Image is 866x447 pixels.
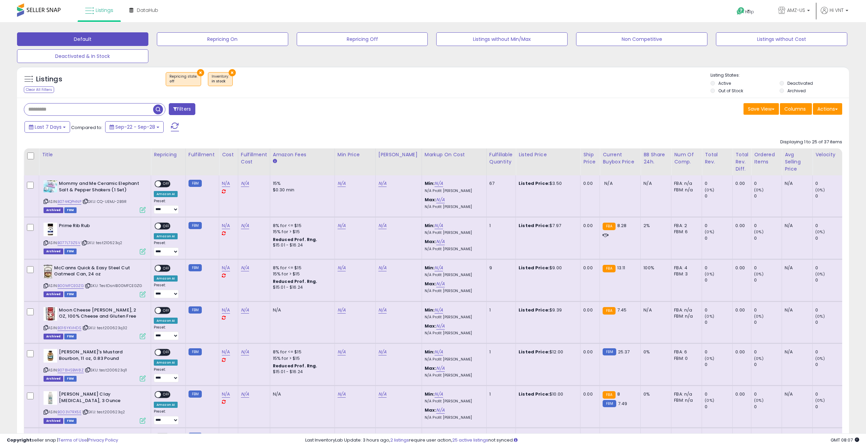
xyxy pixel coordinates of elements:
[705,229,714,235] small: (0%)
[425,189,481,193] p: N/A Profit [PERSON_NAME]
[830,7,844,14] span: Hi VNT
[64,334,77,339] span: FBM
[64,291,77,297] span: FBM
[24,86,54,93] div: Clear All Filters
[583,223,594,229] div: 0.00
[754,314,764,319] small: (0%)
[378,307,387,314] a: N/A
[197,69,204,76] button: ×
[674,307,697,313] div: FBA: n/a
[452,437,488,443] a: 25 active listings
[718,80,731,86] label: Active
[489,391,510,397] div: 1
[705,271,714,277] small: (0%)
[425,357,481,362] p: N/A Profit [PERSON_NAME]
[58,325,81,331] a: B016YKVHDS
[603,307,615,315] small: FBA
[42,151,148,158] div: Title
[716,32,847,46] button: Listings without Cost
[44,223,57,236] img: 31+uyO0WMdL._SL40_.jpg
[137,7,158,14] span: DataHub
[64,207,77,213] span: FBM
[338,222,346,229] a: N/A
[815,223,843,229] div: 0
[44,349,146,381] div: ASIN:
[154,360,178,366] div: Amazon AI
[425,151,484,158] div: Markup on Cost
[154,325,180,340] div: Preset:
[44,349,57,363] img: 41gWEzXDCRS._SL40_.jpg
[157,32,288,46] button: Repricing On
[519,307,575,313] div: $9.39
[189,222,202,229] small: FBM
[583,151,597,165] div: Ship Price
[85,283,142,288] span: | SKU: TestDsnlB00MFCEGZG
[815,307,843,313] div: 0
[161,223,172,229] span: OFF
[338,307,346,314] a: N/A
[754,265,782,271] div: 0
[674,180,697,187] div: FBA: n/a
[519,180,550,187] b: Listed Price:
[489,180,510,187] div: 67
[64,249,77,254] span: FBM
[425,391,435,397] b: Min:
[643,180,666,187] div: N/A
[435,307,443,314] a: N/A
[705,349,732,355] div: 0
[754,193,782,199] div: 0
[815,362,843,368] div: 0
[378,180,387,187] a: N/A
[273,285,329,290] div: $15.01 - $16.24
[154,241,180,256] div: Preset:
[425,315,481,320] p: N/A Profit [PERSON_NAME]
[436,281,444,287] a: N/A
[754,271,764,277] small: (0%)
[674,151,699,165] div: Num of Comp.
[754,223,782,229] div: 0
[780,103,812,115] button: Columns
[674,313,697,319] div: FBM: n/a
[273,180,329,187] div: 15%
[603,348,616,355] small: FBM
[154,318,178,324] div: Amazon AI
[744,103,779,115] button: Save View
[583,349,594,355] div: 0.00
[815,349,843,355] div: 0
[705,319,732,325] div: 0
[44,265,52,278] img: 51LimjPJQ7L._SL40_.jpg
[736,7,745,15] i: Get Help
[297,32,428,46] button: Repricing Off
[241,151,267,165] div: Fulfillment Cost
[674,355,697,362] div: FBM: 0
[273,355,329,362] div: 15% for > $15
[189,390,202,398] small: FBM
[273,237,317,242] b: Reduced Prof. Rng.
[422,148,486,175] th: The percentage added to the cost of goods (COGS) that forms the calculator for Min & Max prices.
[222,222,230,229] a: N/A
[643,307,666,313] div: N/A
[425,180,435,187] b: Min:
[229,69,236,76] button: ×
[169,79,197,84] div: off
[161,350,172,355] span: OFF
[273,229,329,235] div: 15% for > $15
[754,151,779,165] div: Ordered Items
[425,205,481,209] p: N/A Profit [PERSON_NAME]
[815,180,843,187] div: 0
[71,124,102,131] span: Compared to:
[338,180,346,187] a: N/A
[241,180,249,187] a: N/A
[425,230,481,235] p: N/A Profit [PERSON_NAME]
[169,103,195,115] button: Filters
[754,229,764,235] small: (0%)
[154,275,178,282] div: Amazon AI
[58,199,81,205] a: B0744QPHNP
[705,314,714,319] small: (0%)
[273,187,329,193] div: $0.30 min
[519,180,575,187] div: $3.50
[338,391,346,398] a: N/A
[785,151,810,173] div: Avg Selling Price
[617,265,625,271] span: 13.11
[161,181,172,187] span: OFF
